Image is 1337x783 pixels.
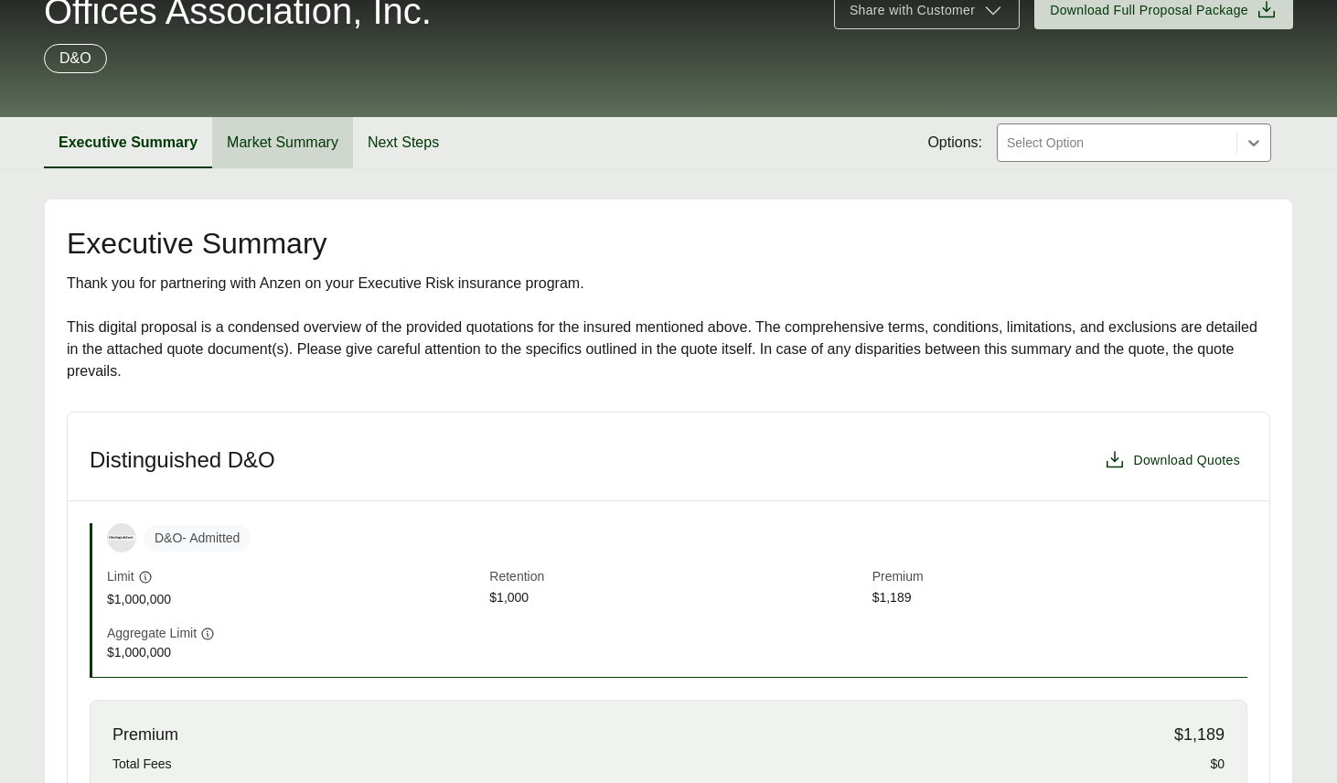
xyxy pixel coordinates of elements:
span: Retention [489,567,864,588]
img: Distinguished [108,535,135,540]
button: Next Steps [353,117,454,168]
h2: Executive Summary [67,229,1270,258]
button: Market Summary [212,117,353,168]
span: Limit [107,567,134,586]
span: $1,000,000 [107,590,482,609]
span: Premium [872,567,1247,588]
div: Thank you for partnering with Anzen on your Executive Risk insurance program. This digital propos... [67,273,1270,382]
button: Executive Summary [44,117,212,168]
span: Total Fees [112,755,172,774]
p: D&O [59,48,91,70]
span: $1,000 [489,588,864,609]
span: D&O - Admitted [144,525,251,552]
span: $1,000,000 [107,643,482,662]
h3: Distinguished D&O [90,446,275,474]
span: Share with Customer [850,1,975,20]
span: Download Quotes [1133,451,1240,470]
button: Download Quotes [1096,442,1247,478]
span: $1,189 [872,588,1247,609]
span: Download Full Proposal Package [1050,1,1248,20]
span: $0 [1210,755,1225,774]
span: Options: [927,132,982,154]
span: $1,189 [1174,723,1225,747]
span: Aggregate Limit [107,624,197,643]
span: Premium [112,723,178,747]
